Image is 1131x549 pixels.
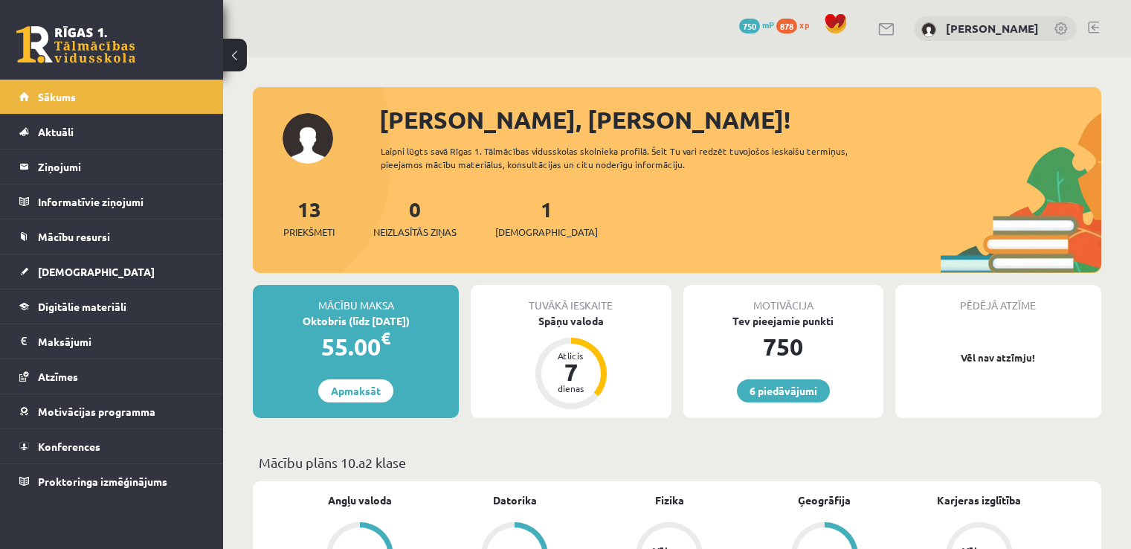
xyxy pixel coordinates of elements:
[739,19,760,33] span: 750
[38,370,78,383] span: Atzīmes
[495,196,598,240] a: 1[DEMOGRAPHIC_DATA]
[38,125,74,138] span: Aktuāli
[318,379,393,402] a: Apmaksāt
[38,300,126,313] span: Digitālie materiāli
[471,313,671,411] a: Spāņu valoda Atlicis 7 dienas
[776,19,797,33] span: 878
[683,329,883,365] div: 750
[38,405,155,418] span: Motivācijas programma
[328,492,392,508] a: Angļu valoda
[19,359,204,394] a: Atzīmes
[373,196,457,240] a: 0Neizlasītās ziņas
[19,464,204,498] a: Proktoringa izmēģinājums
[19,115,204,149] a: Aktuāli
[19,184,204,219] a: Informatīvie ziņojumi
[19,289,204,324] a: Digitālie materiāli
[38,475,167,488] span: Proktoringa izmēģinājums
[683,285,883,313] div: Motivācija
[19,254,204,289] a: [DEMOGRAPHIC_DATA]
[259,452,1095,472] p: Mācību plāns 10.a2 klase
[471,313,671,329] div: Spāņu valoda
[379,102,1101,138] div: [PERSON_NAME], [PERSON_NAME]!
[798,492,851,508] a: Ģeogrāfija
[283,196,335,240] a: 13Priekšmeti
[283,225,335,240] span: Priekšmeti
[16,26,135,63] a: Rīgas 1. Tālmācības vidusskola
[471,285,671,313] div: Tuvākā ieskaite
[895,285,1101,313] div: Pēdējā atzīme
[937,492,1021,508] a: Karjeras izglītība
[19,150,204,184] a: Ziņojumi
[38,184,204,219] legend: Informatīvie ziņojumi
[38,324,204,359] legend: Maksājumi
[253,329,459,365] div: 55.00
[253,285,459,313] div: Mācību maksa
[549,384,593,393] div: dienas
[776,19,816,30] a: 878 xp
[19,394,204,428] a: Motivācijas programma
[762,19,774,30] span: mP
[495,225,598,240] span: [DEMOGRAPHIC_DATA]
[946,21,1039,36] a: [PERSON_NAME]
[655,492,684,508] a: Fizika
[737,379,830,402] a: 6 piedāvājumi
[903,350,1094,365] p: Vēl nav atzīmju!
[549,351,593,360] div: Atlicis
[38,265,155,278] span: [DEMOGRAPHIC_DATA]
[381,327,390,349] span: €
[493,492,537,508] a: Datorika
[19,219,204,254] a: Mācību resursi
[19,80,204,114] a: Sākums
[38,440,100,453] span: Konferences
[373,225,457,240] span: Neizlasītās ziņas
[19,324,204,359] a: Maksājumi
[799,19,809,30] span: xp
[38,150,204,184] legend: Ziņojumi
[549,360,593,384] div: 7
[19,429,204,463] a: Konferences
[683,313,883,329] div: Tev pieejamie punkti
[381,144,890,171] div: Laipni lūgts savā Rīgas 1. Tālmācības vidusskolas skolnieka profilā. Šeit Tu vari redzēt tuvojošo...
[921,22,936,37] img: Anastasija Smirnova
[253,313,459,329] div: Oktobris (līdz [DATE])
[38,230,110,243] span: Mācību resursi
[739,19,774,30] a: 750 mP
[38,90,76,103] span: Sākums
